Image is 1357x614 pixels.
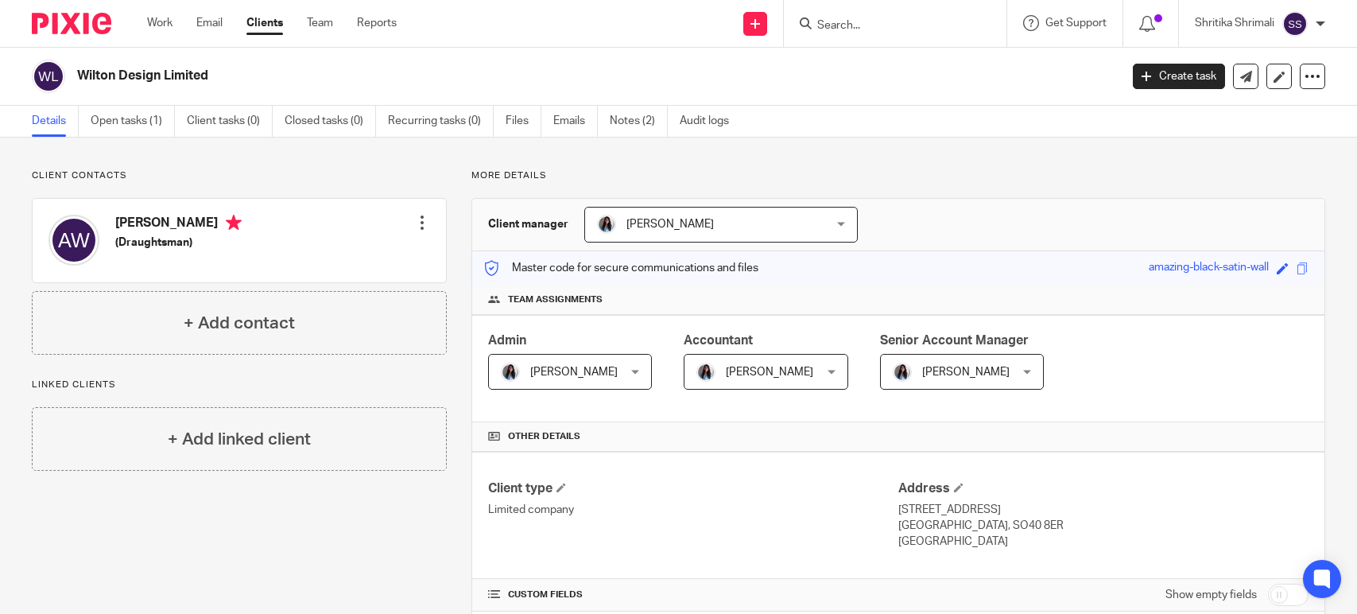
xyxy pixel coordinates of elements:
[880,334,1029,347] span: Senior Account Manager
[816,19,959,33] input: Search
[898,534,1309,550] p: [GEOGRAPHIC_DATA]
[226,215,242,231] i: Primary
[610,106,668,137] a: Notes (2)
[898,502,1309,518] p: [STREET_ADDRESS]
[115,235,242,251] h5: (Draughtsman)
[115,215,242,235] h4: [PERSON_NAME]
[488,480,898,497] h4: Client type
[357,15,397,31] a: Reports
[1165,587,1257,603] label: Show empty fields
[1282,11,1308,37] img: svg%3E
[1133,64,1225,89] a: Create task
[48,215,99,266] img: svg%3E
[484,260,758,276] p: Master code for secure communications and files
[626,219,714,230] span: [PERSON_NAME]
[488,216,568,232] h3: Client manager
[553,106,598,137] a: Emails
[898,480,1309,497] h4: Address
[488,589,898,601] h4: CUSTOM FIELDS
[488,334,526,347] span: Admin
[168,427,311,452] h4: + Add linked client
[246,15,283,31] a: Clients
[508,293,603,306] span: Team assignments
[32,169,447,182] p: Client contacts
[32,13,111,34] img: Pixie
[488,502,898,518] p: Limited company
[196,15,223,31] a: Email
[530,367,618,378] span: [PERSON_NAME]
[1149,259,1269,278] div: amazing-black-satin-wall
[508,430,580,443] span: Other details
[1195,15,1274,31] p: Shritika Shrimali
[147,15,173,31] a: Work
[32,60,65,93] img: svg%3E
[501,363,520,382] img: 1653117891607.jpg
[187,106,273,137] a: Client tasks (0)
[696,363,715,382] img: 1653117891607.jpg
[184,311,295,336] h4: + Add contact
[898,518,1309,534] p: [GEOGRAPHIC_DATA], SO40 8ER
[597,215,616,234] img: 1653117891607.jpg
[307,15,333,31] a: Team
[684,334,753,347] span: Accountant
[32,106,79,137] a: Details
[726,367,813,378] span: [PERSON_NAME]
[893,363,912,382] img: 1653117891607.jpg
[680,106,741,137] a: Audit logs
[471,169,1325,182] p: More details
[285,106,376,137] a: Closed tasks (0)
[922,367,1010,378] span: [PERSON_NAME]
[91,106,175,137] a: Open tasks (1)
[388,106,494,137] a: Recurring tasks (0)
[32,379,447,391] p: Linked clients
[506,106,541,137] a: Files
[77,68,902,84] h2: Wilton Design Limited
[1045,17,1107,29] span: Get Support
